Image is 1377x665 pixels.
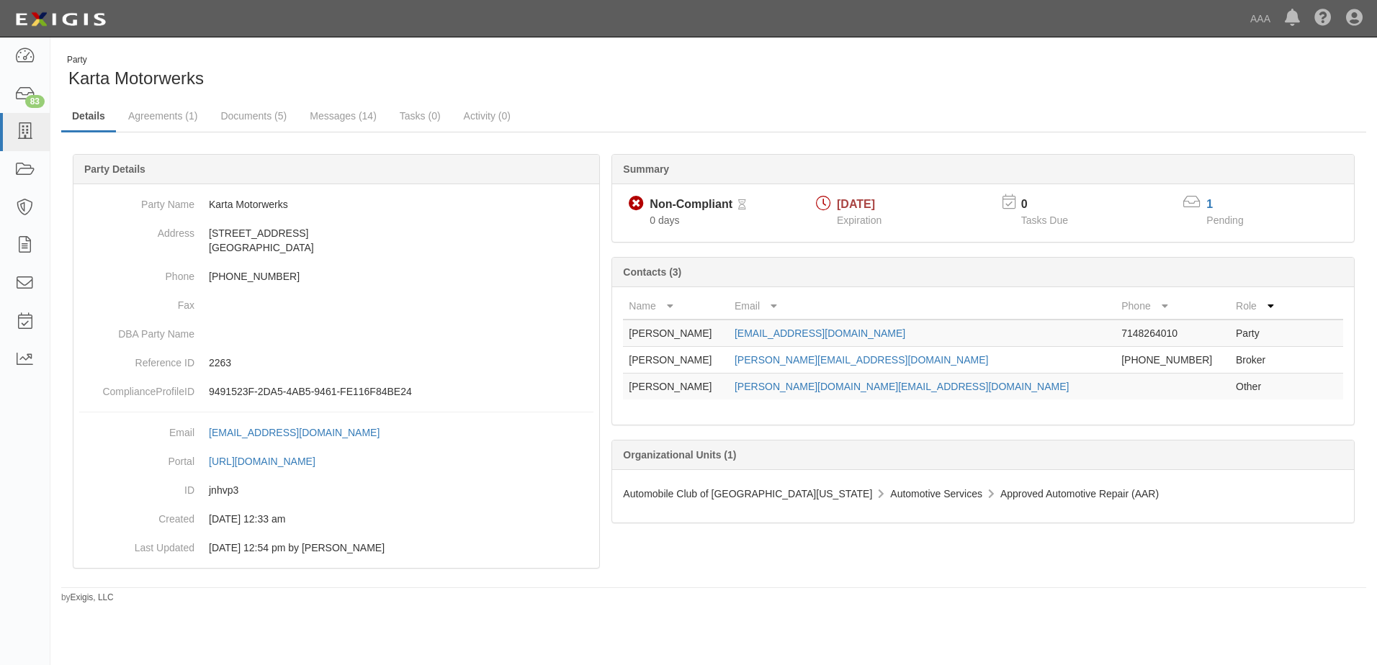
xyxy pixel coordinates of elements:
th: Name [623,293,729,320]
small: by [61,592,114,604]
td: [PERSON_NAME] [623,374,729,400]
td: 7148264010 [1116,320,1230,347]
span: Pending [1206,214,1243,226]
dd: 03/10/2023 12:33 am [79,505,593,533]
p: 2263 [209,356,593,370]
a: [EMAIL_ADDRESS][DOMAIN_NAME] [735,327,905,339]
th: Phone [1116,293,1230,320]
img: logo-5460c22ac91f19d4615b14bd174203de0afe785f0fc80cf4dbbc73dc1793850b.png [11,6,110,32]
div: Party [67,54,204,66]
i: Non-Compliant [629,196,644,212]
td: Party [1230,320,1286,347]
dt: Party Name [79,190,194,212]
a: Activity (0) [453,101,521,130]
span: Tasks Due [1021,214,1068,226]
a: Tasks (0) [389,101,452,130]
a: Details [61,101,116,132]
span: Automotive Services [890,488,982,499]
dt: Fax [79,291,194,312]
a: [PERSON_NAME][DOMAIN_NAME][EMAIL_ADDRESS][DOMAIN_NAME] [735,381,1069,392]
dt: Email [79,418,194,440]
td: Broker [1230,347,1286,374]
a: 1 [1206,198,1213,210]
div: [EMAIL_ADDRESS][DOMAIN_NAME] [209,425,380,440]
b: Summary [623,163,669,175]
a: Exigis, LLC [71,592,114,602]
span: Automobile Club of [GEOGRAPHIC_DATA][US_STATE] [623,488,872,499]
b: Contacts (3) [623,266,681,278]
a: Agreements (1) [117,101,208,130]
span: [DATE] [837,198,875,210]
a: Messages (14) [299,101,387,130]
td: [PERSON_NAME] [623,347,729,374]
b: Organizational Units (1) [623,449,736,461]
i: Pending Review [738,200,746,210]
span: Approved Automotive Repair (AAR) [1000,488,1159,499]
dt: Address [79,219,194,240]
td: [PHONE_NUMBER] [1116,347,1230,374]
dd: jnhvp3 [79,476,593,505]
i: Help Center - Complianz [1314,10,1332,27]
dd: [PHONE_NUMBER] [79,262,593,291]
div: 83 [25,95,45,108]
th: Role [1230,293,1286,320]
dt: DBA Party Name [79,320,194,341]
td: [PERSON_NAME] [623,320,729,347]
a: AAA [1243,4,1278,33]
a: Documents (5) [210,101,297,130]
dt: ComplianceProfileID [79,377,194,399]
dt: Last Updated [79,533,194,555]
p: 9491523F-2DA5-4AB5-9461-FE116F84BE24 [209,384,593,399]
dd: 10/21/2024 12:54 pm by Benjamin Tully [79,533,593,562]
th: Email [729,293,1116,320]
span: Expiration [837,214,882,226]
a: [PERSON_NAME][EMAIL_ADDRESS][DOMAIN_NAME] [735,354,988,366]
b: Party Details [84,163,145,175]
a: [EMAIL_ADDRESS][DOMAIN_NAME] [209,427,395,438]
dt: Created [79,505,194,526]
dd: Karta Motorwerks [79,190,593,219]
p: 0 [1021,196,1086,213]
dt: Portal [79,447,194,469]
div: Karta Motorwerks [61,54,703,91]
td: Other [1230,374,1286,400]
span: Since 10/15/2025 [650,214,679,226]
dt: Phone [79,262,194,284]
span: Karta Motorwerks [68,68,204,88]
dt: Reference ID [79,348,194,370]
a: [URL][DOMAIN_NAME] [209,456,331,467]
dt: ID [79,476,194,497]
div: Non-Compliant [650,196,732,213]
dd: [STREET_ADDRESS] [GEOGRAPHIC_DATA] [79,219,593,262]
